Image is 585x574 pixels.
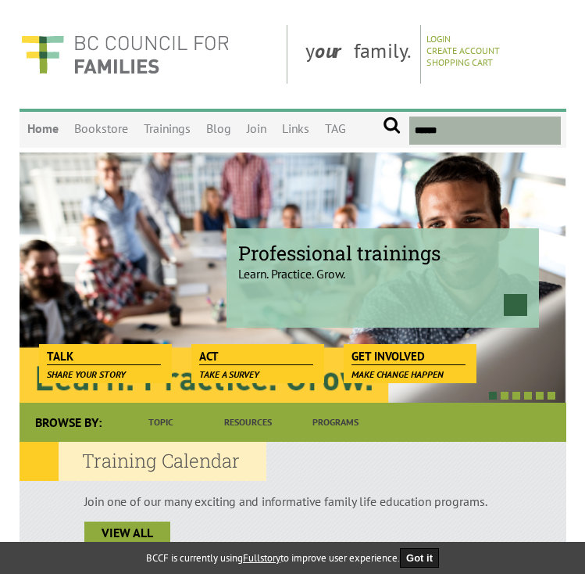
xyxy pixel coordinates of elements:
[400,548,439,568] button: Got it
[426,33,451,45] a: Login
[238,240,527,266] span: Professional trainings
[426,56,493,68] a: Shopping Cart
[84,522,170,544] a: view all
[136,111,198,148] a: Trainings
[20,442,266,481] h2: Training Calendar
[84,493,501,509] p: Join one of our many exciting and informative family life education programs.
[20,403,117,442] div: Browse By:
[351,368,444,380] span: Make change happen
[293,25,422,84] div: y family.
[47,368,126,380] span: Share your story
[274,111,317,148] a: Links
[243,551,280,565] a: Fullstory
[315,38,354,63] strong: our
[20,25,230,84] img: BC Council for FAMILIES
[198,111,239,148] a: Blog
[351,348,466,365] span: Get Involved
[426,45,500,56] a: Create Account
[20,111,66,148] a: Home
[238,253,527,282] p: Learn. Practice. Grow.
[292,403,380,442] a: Programs
[383,117,401,145] input: Submit
[205,403,292,442] a: Resources
[239,111,274,148] a: Join
[47,348,162,365] span: Talk
[39,344,169,366] a: Talk Share your story
[344,344,474,366] a: Get Involved Make change happen
[191,344,322,366] a: Act Take a survey
[199,368,259,380] span: Take a survey
[199,348,314,365] span: Act
[317,111,354,148] a: TAG
[66,111,136,148] a: Bookstore
[117,403,205,442] a: Topic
